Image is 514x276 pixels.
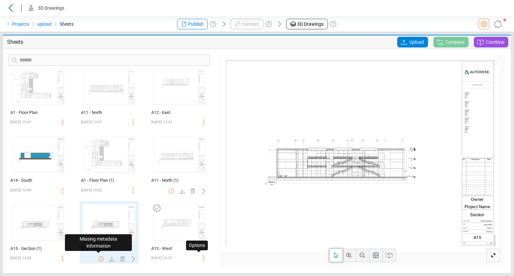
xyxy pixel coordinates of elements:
div: A1 - Floor Plan (1) [81,177,123,184]
span: Sheets [60,20,74,28]
span: Combine [486,38,504,46]
div: A11 - North (1) [151,177,193,184]
div: A14 - South [10,177,53,184]
div: A1 - Floor Plan [10,109,53,116]
img: Sheet [9,201,68,244]
div: Options [186,241,208,250]
img: Sheet [9,133,68,176]
p: 08/21/2025 16:37 [151,254,172,262]
div: A11 - North [81,109,123,116]
p: 08/21/2025 13:49 [10,186,31,194]
img: Sheet [9,65,68,108]
a: Projects [12,20,29,28]
img: Sheet [150,133,208,176]
div: A12 - East [151,109,193,116]
span: Upload [409,37,424,47]
a: 3D Drawings [286,19,328,29]
p: 08/21/2025 14:54 [10,254,31,262]
img: Sheet [150,201,208,244]
div: Missing metadata information [65,234,132,251]
img: Sheet [80,201,138,244]
a: upload [37,20,52,28]
p: Sheets [7,38,170,46]
a: Combine [474,37,508,47]
p: 08/21/2025 13:47 [81,118,102,126]
span: 3D Drawings [38,5,64,11]
img: Sheet [150,65,208,108]
span: 3D Drawings [297,21,324,28]
p: 08/21/2025 13:47 [10,118,31,126]
div: A15 - Section (1) [10,245,53,252]
p: 08/21/2025 13:47 [151,118,172,126]
div: A13 - West [151,245,193,252]
p: 08/21/2025 14:53 [81,186,102,194]
img: Sheet [80,65,138,108]
img: Sheet [80,133,138,176]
